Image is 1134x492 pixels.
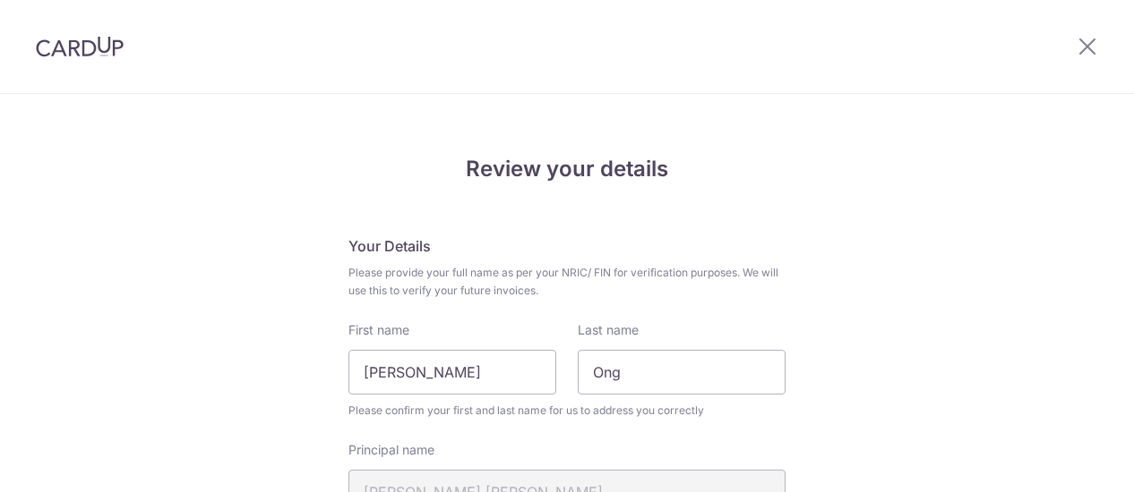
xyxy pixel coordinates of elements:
[348,441,434,459] label: Principal name
[1019,438,1116,483] iframe: Opens a widget where you can find more information
[348,350,556,394] input: First Name
[348,321,409,339] label: First name
[348,264,786,300] span: Please provide your full name as per your NRIC/ FIN for verification purposes. We will use this t...
[578,350,786,394] input: Last name
[348,235,786,257] h5: Your Details
[36,36,124,57] img: CardUp
[348,153,786,185] h4: Review your details
[578,321,639,339] label: Last name
[348,402,786,420] span: Please confirm your first and last name for us to address you correctly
